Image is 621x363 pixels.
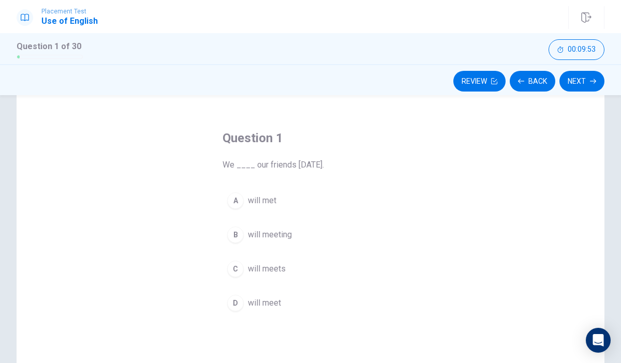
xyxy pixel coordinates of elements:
[559,71,604,92] button: Next
[510,71,555,92] button: Back
[223,256,398,282] button: Cwill meets
[453,71,506,92] button: Review
[223,188,398,214] button: Awill met
[41,15,98,27] h1: Use of English
[248,263,286,275] span: will meets
[227,295,244,311] div: D
[248,194,276,207] span: will met
[223,159,398,171] span: We ____ our friends [DATE].
[248,229,292,241] span: will meeting
[248,297,281,309] span: will meet
[41,8,98,15] span: Placement Test
[568,46,596,54] span: 00:09:53
[223,290,398,316] button: Dwill meet
[17,40,83,53] h1: Question 1 of 30
[223,130,398,146] h4: Question 1
[586,328,611,353] div: Open Intercom Messenger
[549,39,604,60] button: 00:09:53
[227,261,244,277] div: C
[227,226,244,243] div: B
[227,192,244,209] div: A
[223,222,398,248] button: Bwill meeting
